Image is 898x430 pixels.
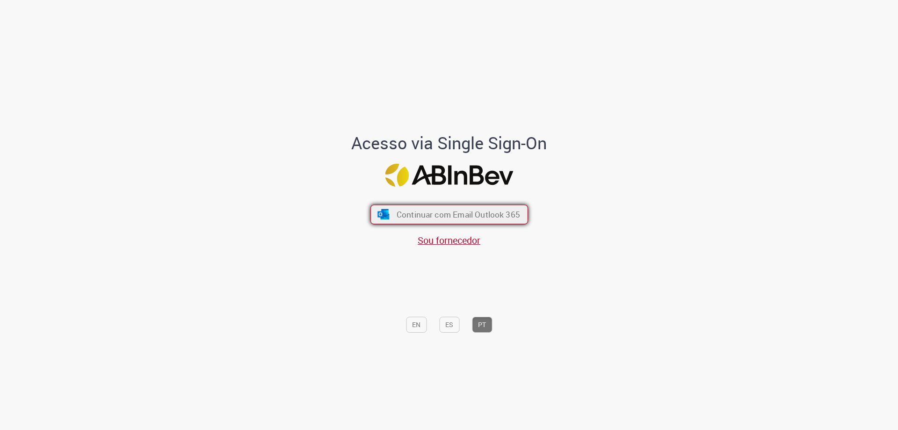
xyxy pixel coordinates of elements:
a: Sou fornecedor [418,234,480,247]
button: ES [439,317,459,333]
button: PT [472,317,492,333]
span: Continuar com Email Outlook 365 [396,209,520,220]
h1: Acesso via Single Sign-On [319,134,579,153]
img: Logo ABInBev [385,164,513,187]
button: ícone Azure/Microsoft 360 Continuar com Email Outlook 365 [370,205,528,225]
img: ícone Azure/Microsoft 360 [377,209,390,219]
button: EN [406,317,427,333]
